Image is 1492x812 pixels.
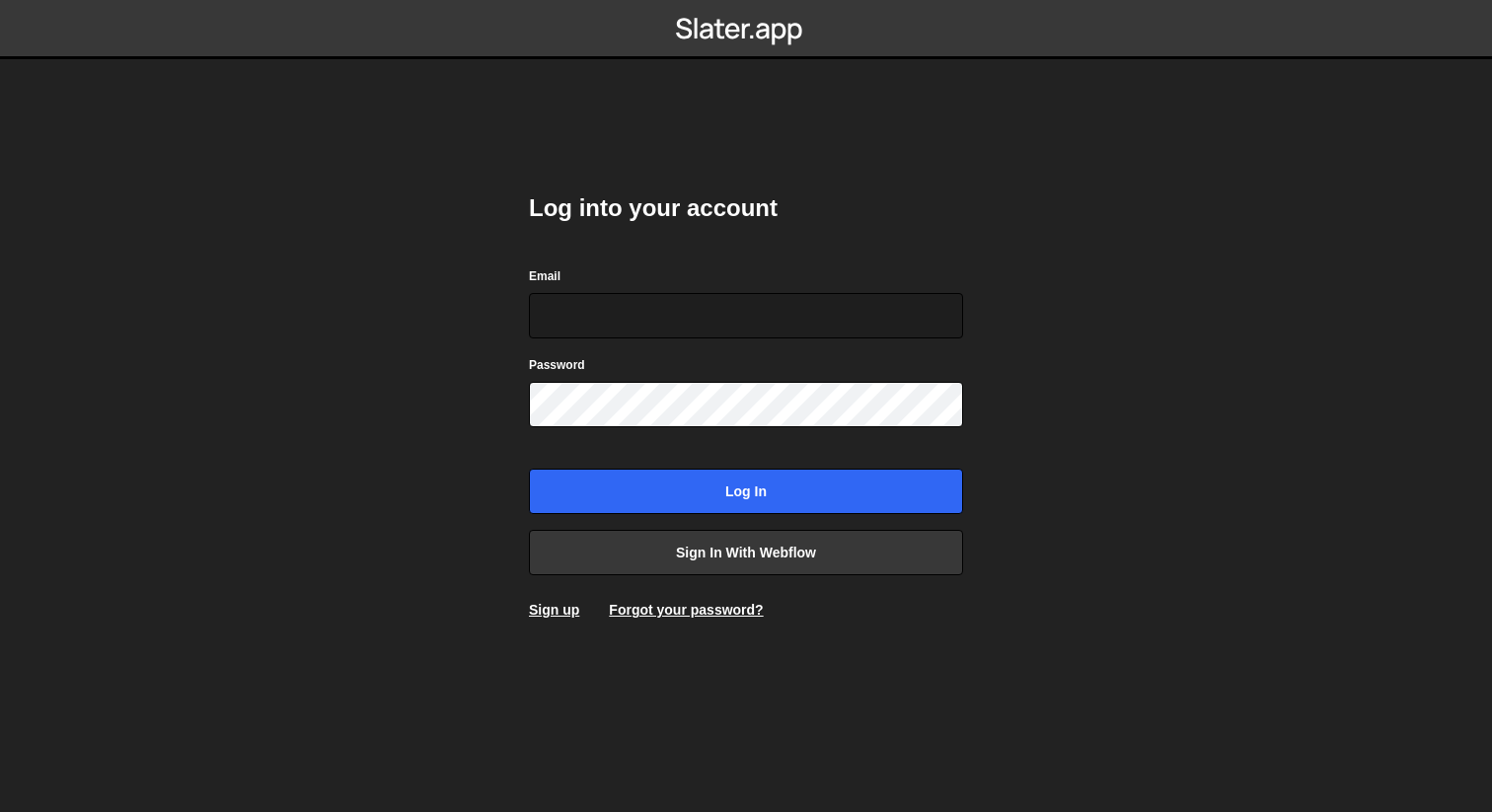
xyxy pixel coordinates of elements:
label: Password [529,355,585,375]
input: Log in [529,469,963,514]
a: Sign in with Webflow [529,530,963,575]
h2: Log into your account [529,192,963,224]
a: Forgot your password? [609,602,763,618]
a: Sign up [529,602,579,618]
label: Email [529,266,560,286]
